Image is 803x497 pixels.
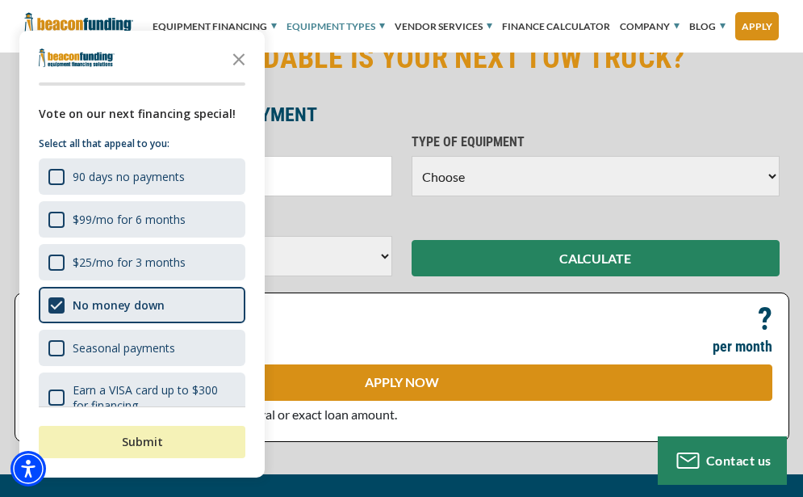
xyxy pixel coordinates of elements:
[73,382,236,413] div: Earn a VISA card up to $300 for financing
[689,2,726,51] a: Blog
[713,337,772,356] p: per month
[31,364,772,401] a: APPLY NOW
[412,240,780,276] button: CALCULATE
[73,297,165,313] div: No money down
[286,2,385,51] a: Equipment Types
[758,310,772,329] p: ?
[39,287,245,323] div: No money down
[395,2,492,51] a: Vendor Services
[735,12,779,40] a: Apply
[620,2,680,51] a: Company
[706,453,772,468] span: Contact us
[153,2,277,51] a: Equipment Financing
[24,105,780,124] p: ESTIMATE YOUR MONTHLY PAYMENT
[39,244,245,280] div: $25/mo for 3 months
[39,105,245,123] div: Vote on our next financing special!
[39,48,115,68] img: Company logo
[73,340,175,356] div: Seasonal payments
[39,201,245,238] div: $99/mo for 6 months
[502,2,610,51] a: Finance Calculator
[73,212,186,227] div: $99/mo for 6 months
[223,42,255,74] button: Close the survey
[39,136,245,152] p: Select all that appeal to you:
[39,426,245,458] button: Submit
[39,330,245,366] div: Seasonal payments
[73,255,186,270] div: $25/mo for 3 months
[658,436,787,485] button: Contact us
[39,373,245,423] div: Earn a VISA card up to $300 for financing
[24,40,780,77] h2: HOW AFFORDABLE IS YOUR NEXT TOW TRUCK?
[19,31,265,478] div: Survey
[10,451,46,486] div: Accessibility Menu
[39,158,245,195] div: 90 days no payments
[73,169,185,184] div: 90 days no payments
[412,133,780,152] p: TYPE OF EQUIPMENT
